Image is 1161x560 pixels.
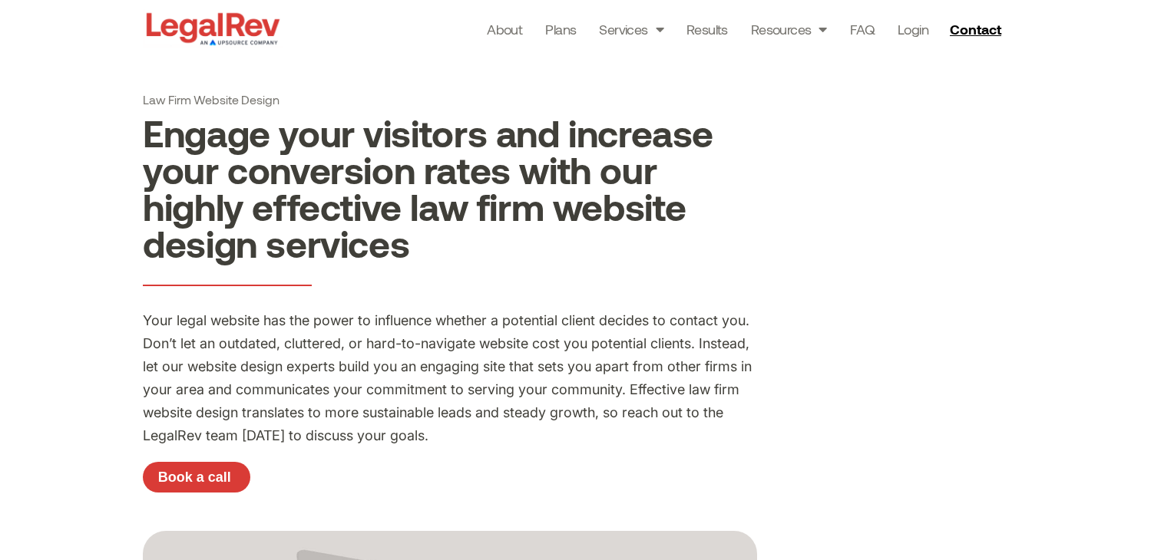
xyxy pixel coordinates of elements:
[850,18,875,40] a: FAQ
[487,18,928,40] nav: Menu
[751,18,827,40] a: Resources
[158,470,231,484] span: Book a call
[487,18,522,40] a: About
[143,114,757,262] h2: Engage your visitors and increase your conversion rates with our highly effective law firm websit...
[143,92,757,107] h1: Law Firm Website Design
[950,22,1001,36] span: Contact
[944,17,1011,41] a: Contact
[599,18,663,40] a: Services
[545,18,576,40] a: Plans
[143,309,757,446] p: Your legal website has the power to influence whether a potential client decides to contact you. ...
[686,18,728,40] a: Results
[898,18,928,40] a: Login
[143,462,250,492] a: Book a call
